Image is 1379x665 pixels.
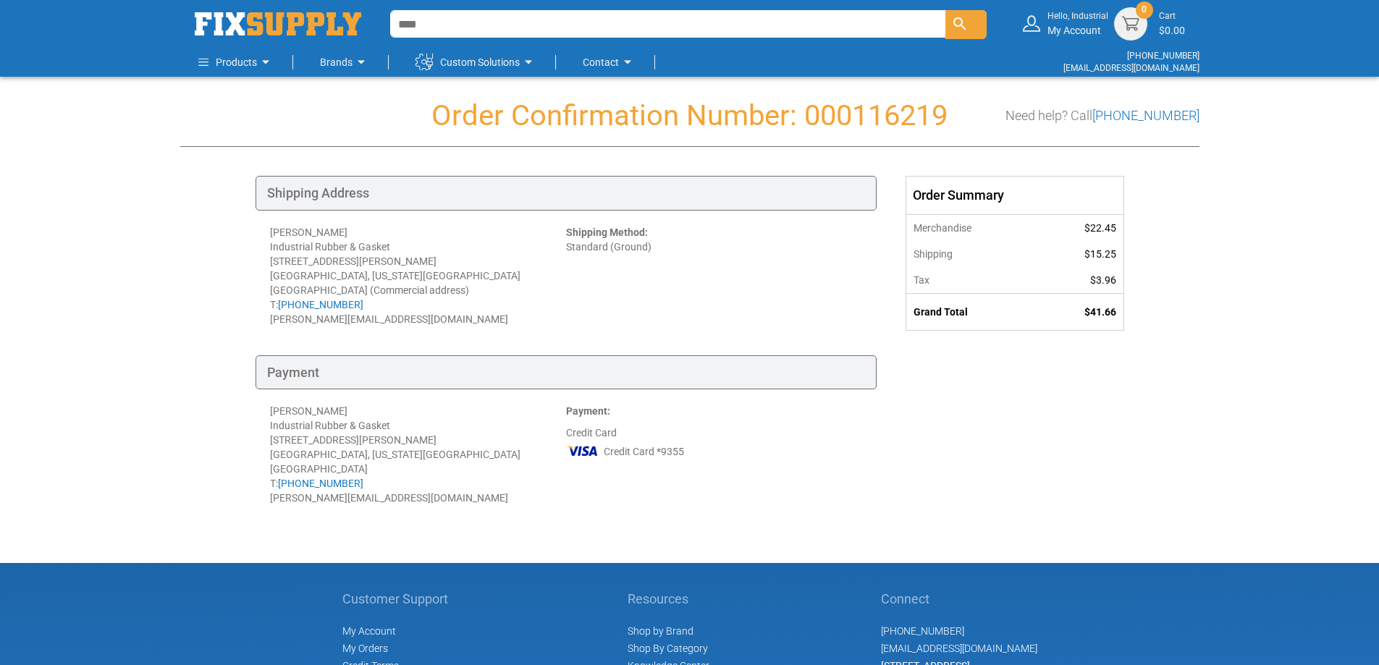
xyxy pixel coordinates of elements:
span: My Account [342,625,396,637]
a: [PHONE_NUMBER] [278,299,363,310]
div: [PERSON_NAME] Industrial Rubber & Gasket [STREET_ADDRESS][PERSON_NAME] [GEOGRAPHIC_DATA], [US_STA... [270,404,566,505]
span: $15.25 [1084,248,1116,260]
div: [PERSON_NAME] Industrial Rubber & Gasket [STREET_ADDRESS][PERSON_NAME] [GEOGRAPHIC_DATA], [US_STA... [270,225,566,326]
img: Fix Industrial Supply [195,12,361,35]
div: Standard (Ground) [566,225,862,326]
div: Payment [256,355,877,390]
a: Brands [320,48,370,77]
div: Shipping Address [256,176,877,211]
a: store logo [195,12,361,35]
strong: Grand Total [914,306,968,318]
a: Custom Solutions [416,48,537,77]
h5: Connect [881,592,1037,606]
th: Shipping [906,241,1039,267]
a: Shop By Category [628,643,708,654]
th: Tax [906,267,1039,294]
img: VI [566,440,599,462]
h1: Order Confirmation Number: 000116219 [180,100,1199,132]
small: Cart [1159,10,1185,22]
a: [PHONE_NUMBER] [1127,51,1199,61]
strong: Payment: [566,405,610,417]
a: Products [198,48,274,77]
span: $0.00 [1159,25,1185,36]
span: $22.45 [1084,222,1116,234]
a: Contact [583,48,636,77]
h5: Resources [628,592,709,606]
a: Shop by Brand [628,625,693,637]
a: [EMAIL_ADDRESS][DOMAIN_NAME] [1063,63,1199,73]
div: Credit Card [566,404,862,505]
h3: Need help? Call [1005,109,1199,123]
span: $41.66 [1084,306,1116,318]
span: Credit Card *9355 [604,444,684,459]
h5: Customer Support [342,592,456,606]
span: My Orders [342,643,388,654]
a: [PHONE_NUMBER] [881,625,964,637]
th: Merchandise [906,214,1039,241]
div: Order Summary [906,177,1123,214]
a: [PHONE_NUMBER] [1092,108,1199,123]
strong: Shipping Method: [566,226,648,238]
div: My Account [1047,10,1108,37]
a: [PHONE_NUMBER] [278,478,363,489]
small: Hello, Industrial [1047,10,1108,22]
span: 0 [1142,4,1147,16]
span: $3.96 [1090,274,1116,286]
a: [EMAIL_ADDRESS][DOMAIN_NAME] [881,643,1037,654]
